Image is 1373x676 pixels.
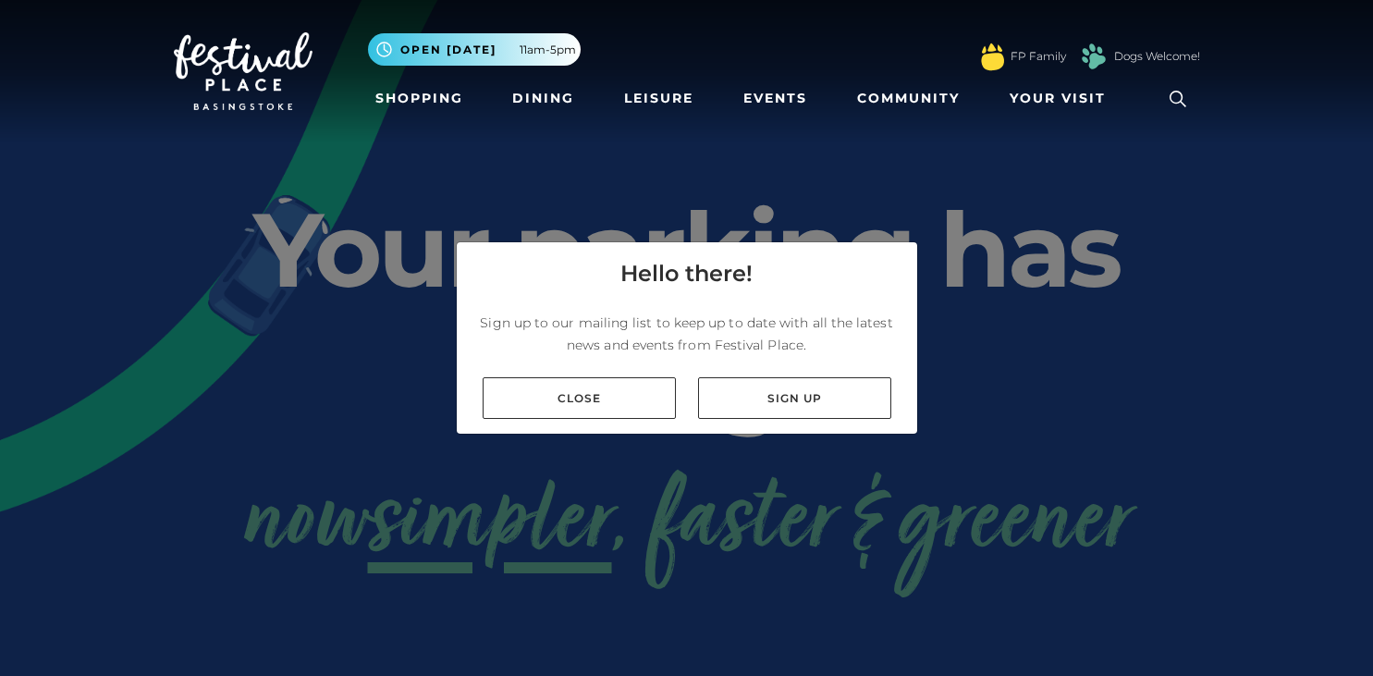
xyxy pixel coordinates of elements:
[850,81,967,116] a: Community
[483,377,676,419] a: Close
[1011,48,1066,65] a: FP Family
[1010,89,1106,108] span: Your Visit
[520,42,576,58] span: 11am-5pm
[472,312,902,356] p: Sign up to our mailing list to keep up to date with all the latest news and events from Festival ...
[620,257,753,290] h4: Hello there!
[1114,48,1200,65] a: Dogs Welcome!
[400,42,496,58] span: Open [DATE]
[368,81,471,116] a: Shopping
[698,377,891,419] a: Sign up
[736,81,815,116] a: Events
[174,32,313,110] img: Festival Place Logo
[617,81,701,116] a: Leisure
[1002,81,1122,116] a: Your Visit
[368,33,581,66] button: Open [DATE] 11am-5pm
[505,81,582,116] a: Dining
